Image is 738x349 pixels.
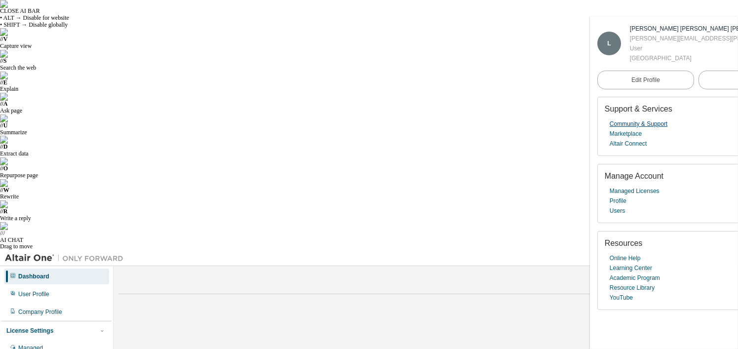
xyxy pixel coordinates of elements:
div: User Profile [18,290,49,298]
a: Online Help [610,253,641,263]
div: License Settings [6,327,53,335]
a: Resource Library [610,283,655,293]
img: Altair One [5,253,128,263]
a: Academic Program [610,273,660,283]
div: Dashboard [18,272,49,280]
a: Learning Center [610,263,652,273]
div: Company Profile [18,308,62,316]
a: YouTube [610,293,633,303]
